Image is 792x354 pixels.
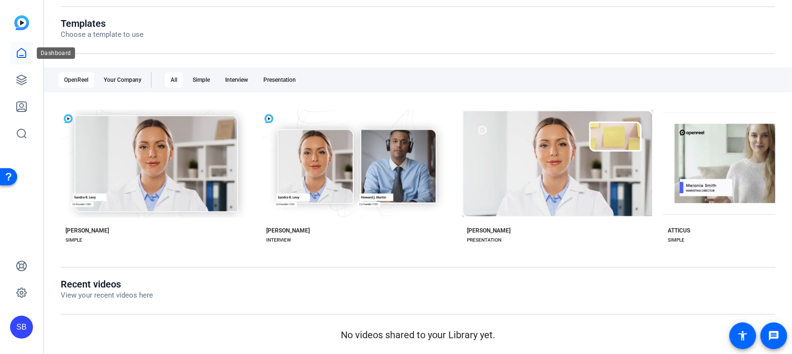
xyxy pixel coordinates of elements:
[65,236,82,244] div: SIMPLE
[668,227,690,234] div: ATTICUS
[65,227,109,234] div: [PERSON_NAME]
[61,290,153,301] p: View your recent videos here
[219,72,254,88] div: Interview
[10,316,33,339] div: SB
[61,18,143,29] h1: Templates
[98,72,147,88] div: Your Company
[737,330,749,342] mat-icon: accessibility
[258,72,302,88] div: Presentation
[266,227,310,234] div: [PERSON_NAME]
[266,236,291,244] div: INTERVIEW
[768,330,780,342] mat-icon: message
[61,29,143,40] p: Choose a template to use
[61,328,775,342] p: No videos shared to your Library yet.
[467,227,510,234] div: [PERSON_NAME]
[37,47,75,59] div: Dashboard
[14,15,29,30] img: blue-gradient.svg
[165,72,183,88] div: All
[668,236,684,244] div: SIMPLE
[467,236,501,244] div: PRESENTATION
[58,72,94,88] div: OpenReel
[61,278,153,290] h1: Recent videos
[187,72,216,88] div: Simple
